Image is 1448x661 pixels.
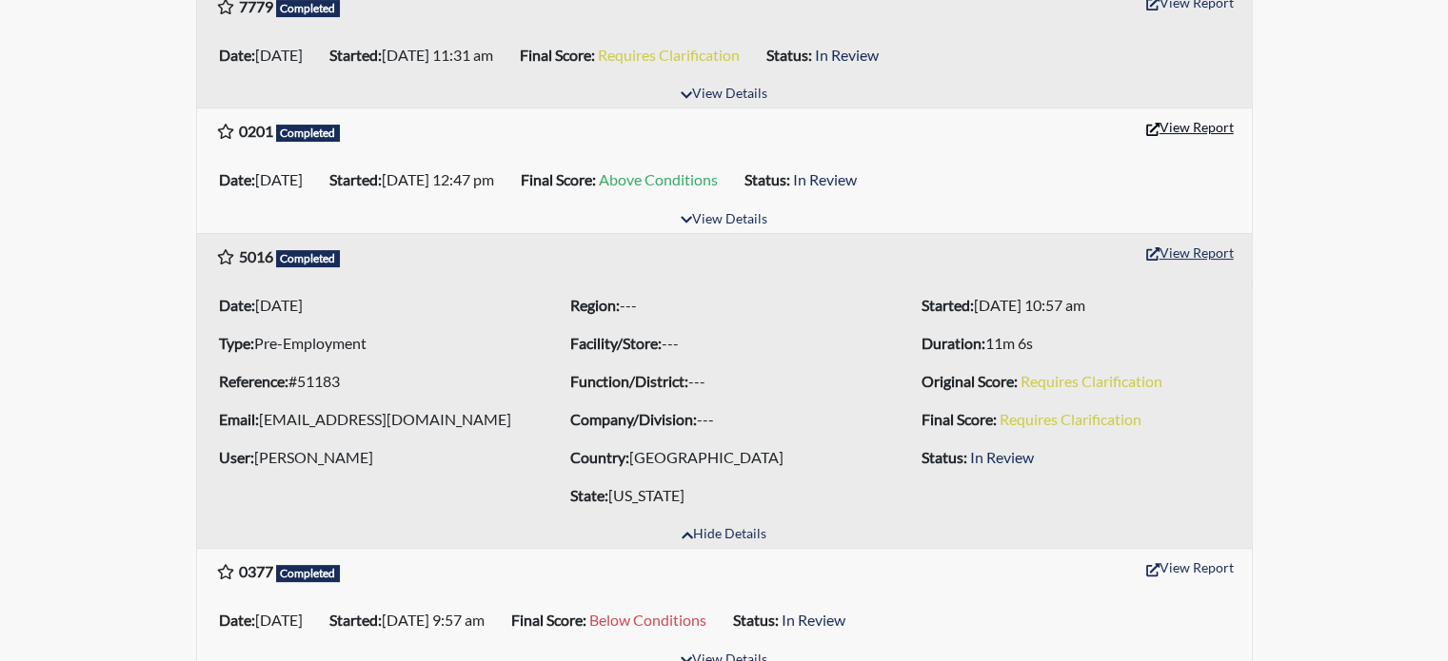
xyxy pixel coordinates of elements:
span: In Review [793,170,857,188]
button: View Details [672,207,776,233]
li: [GEOGRAPHIC_DATA] [563,442,885,473]
span: Completed [276,250,341,267]
b: Status: [766,46,812,64]
li: 11m 6s [914,328,1237,359]
li: --- [563,328,885,359]
b: 0201 [239,122,273,140]
b: Original Score: [922,372,1018,390]
li: [US_STATE] [563,480,885,511]
li: [PERSON_NAME] [211,442,534,473]
b: Final Score: [520,46,595,64]
b: Country: [570,448,629,466]
b: State: [570,486,608,504]
b: Company/Division: [570,410,697,428]
b: Status: [922,448,967,466]
button: View Report [1138,112,1242,142]
b: 5016 [239,247,273,265]
b: Region: [570,296,620,314]
b: Final Score: [511,611,586,629]
li: --- [563,366,885,397]
b: Type: [219,334,254,352]
b: Final Score: [521,170,596,188]
b: Final Score: [922,410,997,428]
b: Status: [733,611,779,629]
b: Function/District: [570,372,688,390]
li: Pre-Employment [211,328,534,359]
b: Duration: [922,334,985,352]
li: [DATE] [211,165,322,195]
b: Started: [922,296,974,314]
button: View Report [1138,238,1242,267]
span: Requires Clarification [1000,410,1141,428]
span: Requires Clarification [1021,372,1162,390]
li: --- [563,404,885,435]
li: [DATE] [211,40,322,70]
b: Date: [219,46,255,64]
span: In Review [782,611,845,629]
li: --- [563,290,885,321]
b: Facility/Store: [570,334,662,352]
b: Date: [219,611,255,629]
span: Above Conditions [599,170,718,188]
button: View Details [672,82,776,107]
b: 0377 [239,562,273,580]
li: [DATE] 9:57 am [322,605,504,635]
span: Below Conditions [589,611,706,629]
b: Email: [219,410,259,428]
li: [DATE] 10:57 am [914,290,1237,321]
li: [DATE] [211,290,534,321]
b: Date: [219,170,255,188]
li: [EMAIL_ADDRESS][DOMAIN_NAME] [211,404,534,435]
b: Started: [329,46,382,64]
li: #51183 [211,366,534,397]
li: [DATE] 12:47 pm [322,165,513,195]
b: Date: [219,296,255,314]
span: Completed [276,125,341,142]
span: Requires Clarification [598,46,740,64]
b: Reference: [219,372,288,390]
b: Started: [329,611,382,629]
b: User: [219,448,254,466]
button: Hide Details [673,522,775,548]
li: [DATE] [211,605,322,635]
button: View Report [1138,553,1242,582]
span: In Review [970,448,1034,466]
li: [DATE] 11:31 am [322,40,512,70]
b: Started: [329,170,382,188]
span: Completed [276,565,341,582]
b: Status: [744,170,790,188]
span: In Review [815,46,879,64]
